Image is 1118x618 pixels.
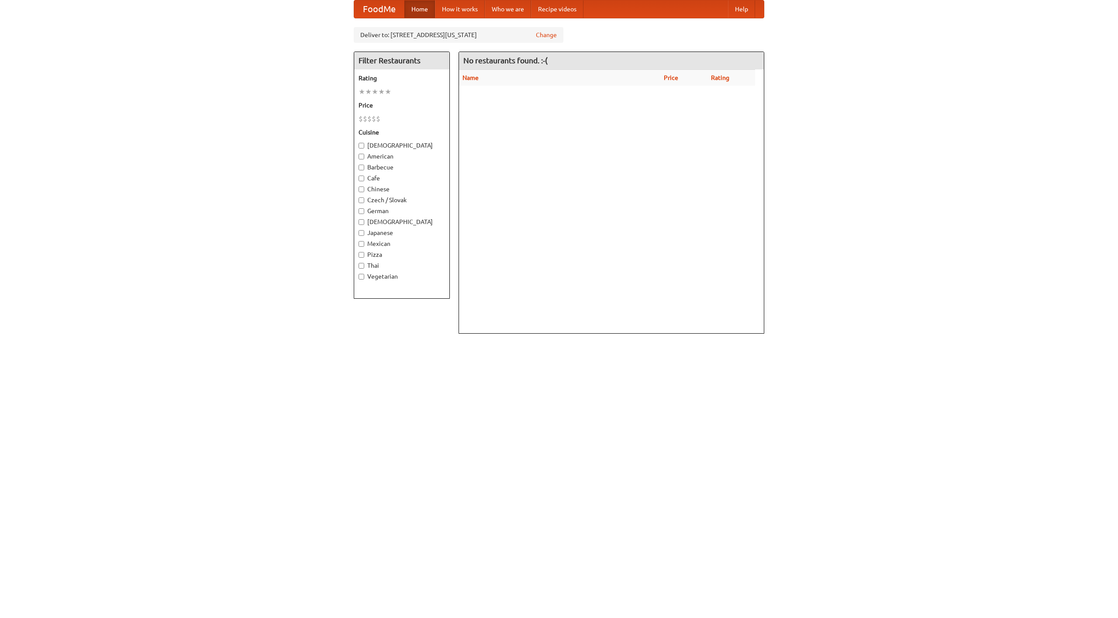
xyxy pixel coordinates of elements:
li: $ [359,114,363,124]
input: [DEMOGRAPHIC_DATA] [359,143,364,148]
a: Help [728,0,755,18]
input: Barbecue [359,165,364,170]
label: German [359,207,445,215]
ng-pluralize: No restaurants found. :-( [463,56,548,65]
label: Chinese [359,185,445,193]
label: [DEMOGRAPHIC_DATA] [359,218,445,226]
li: ★ [378,87,385,97]
a: How it works [435,0,485,18]
a: Who we are [485,0,531,18]
h5: Price [359,101,445,110]
div: Deliver to: [STREET_ADDRESS][US_STATE] [354,27,563,43]
label: Thai [359,261,445,270]
input: American [359,154,364,159]
a: Change [536,31,557,39]
a: FoodMe [354,0,404,18]
li: $ [367,114,372,124]
input: Thai [359,263,364,269]
input: Japanese [359,230,364,236]
a: Rating [711,74,729,81]
h5: Rating [359,74,445,83]
input: German [359,208,364,214]
li: $ [363,114,367,124]
a: Price [664,74,678,81]
li: ★ [359,87,365,97]
input: [DEMOGRAPHIC_DATA] [359,219,364,225]
li: $ [376,114,380,124]
label: Japanese [359,228,445,237]
h5: Cuisine [359,128,445,137]
li: ★ [385,87,391,97]
li: $ [372,114,376,124]
label: [DEMOGRAPHIC_DATA] [359,141,445,150]
label: Mexican [359,239,445,248]
input: Cafe [359,176,364,181]
a: Home [404,0,435,18]
label: American [359,152,445,161]
input: Pizza [359,252,364,258]
input: Vegetarian [359,274,364,280]
label: Pizza [359,250,445,259]
li: ★ [365,87,372,97]
input: Czech / Slovak [359,197,364,203]
li: ★ [372,87,378,97]
label: Barbecue [359,163,445,172]
label: Cafe [359,174,445,183]
input: Chinese [359,186,364,192]
input: Mexican [359,241,364,247]
h4: Filter Restaurants [354,52,449,69]
label: Czech / Slovak [359,196,445,204]
a: Name [462,74,479,81]
a: Recipe videos [531,0,583,18]
label: Vegetarian [359,272,445,281]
